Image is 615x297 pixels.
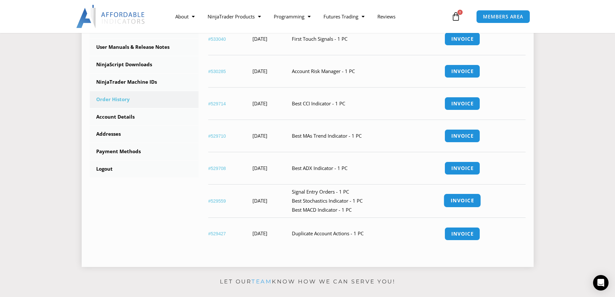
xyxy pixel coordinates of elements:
[169,9,201,24] a: About
[445,97,480,110] a: Invoice order number 529714
[371,9,402,24] a: Reviews
[169,9,450,24] nav: Menu
[444,194,481,207] a: Invoice order number 529559
[252,230,267,237] time: [DATE]
[90,143,199,160] a: Payment Methods
[445,129,480,143] a: Invoice order number 529710
[292,23,445,55] td: First Touch Signals - 1 PC
[90,74,199,90] a: NinjaTrader Machine IDs
[457,10,463,15] span: 0
[208,198,226,204] a: View order number 529559
[90,21,199,177] nav: Account pages
[445,65,480,78] a: Invoice order number 530285
[90,126,199,143] a: Addresses
[445,32,480,46] a: Invoice order number 533040
[292,87,445,120] td: Best CCI Indicator - 1 PC
[292,152,445,184] td: Best ADX Indicator - 1 PC
[292,120,445,152] td: Best MAs Trend Indicator - 1 PC
[201,9,267,24] a: NinjaTrader Products
[90,161,199,177] a: Logout
[252,133,267,139] time: [DATE]
[208,37,226,42] a: View order number 533040
[483,14,523,19] span: MEMBERS AREA
[252,165,267,171] time: [DATE]
[445,227,480,240] a: Invoice order number 529427
[476,10,530,23] a: MEMBERS AREA
[208,101,226,106] a: View order number 529714
[82,277,534,287] p: Let our know how we can serve you!
[442,7,470,26] a: 0
[208,69,226,74] a: View order number 530285
[208,166,226,171] a: View order number 529708
[90,56,199,73] a: NinjaScript Downloads
[267,9,317,24] a: Programming
[90,39,199,56] a: User Manuals & Release Notes
[90,109,199,125] a: Account Details
[292,184,445,217] td: Signal Entry Orders - 1 PC Best Stochastics Indicator - 1 PC Best MACD Indicator - 1 PC
[292,217,445,250] td: Duplicate Account Actions - 1 PC
[90,91,199,108] a: Order History
[445,162,480,175] a: Invoice order number 529708
[317,9,371,24] a: Futures Trading
[252,100,267,107] time: [DATE]
[252,36,267,42] time: [DATE]
[292,55,445,87] td: Account Risk Manager - 1 PC
[252,197,267,204] time: [DATE]
[251,278,272,285] a: team
[252,68,267,74] time: [DATE]
[593,275,609,291] div: Open Intercom Messenger
[208,231,226,236] a: View order number 529427
[208,133,226,139] a: View order number 529710
[76,5,146,28] img: LogoAI | Affordable Indicators – NinjaTrader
